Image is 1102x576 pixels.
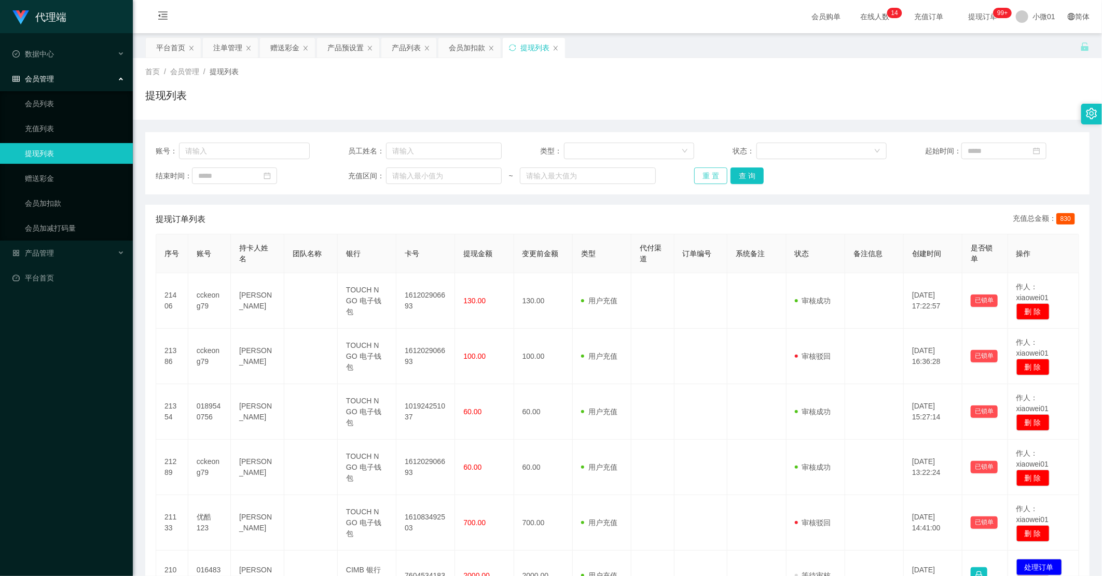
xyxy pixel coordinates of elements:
[156,38,185,58] div: 平台首页
[156,171,192,181] span: 结束时间：
[514,384,573,440] td: 60.00
[1016,394,1049,413] span: 作人：xiaowei01
[588,518,617,527] font: 用户充值
[367,45,373,51] i: 图标： 关闭
[502,171,520,181] span: ~
[25,143,125,164] a: 提现列表
[488,45,494,51] i: 图标： 关闭
[156,329,188,384] td: 21386
[1016,283,1049,302] span: 作人：xiaowei01
[156,273,188,329] td: 21406
[156,440,188,495] td: 21289
[802,463,831,471] font: 审核成功
[231,329,284,384] td: [PERSON_NAME]
[405,249,419,258] span: 卡号
[522,249,559,258] span: 变更前金额
[213,38,242,58] div: 注单管理
[1080,42,1090,51] i: 图标： 解锁
[520,38,549,58] div: 提现列表
[1016,559,1062,575] button: 处理订单
[12,50,20,58] i: 图标： check-circle-o
[25,50,54,58] font: 数据中心
[179,143,310,159] input: 请输入
[1016,504,1049,524] span: 作人：xiaowei01
[12,12,66,21] a: 代理端
[231,495,284,551] td: [PERSON_NAME]
[553,45,559,51] i: 图标： 关闭
[164,67,166,76] span: /
[145,1,181,34] i: 图标： menu-fold
[682,148,688,155] i: 图标： 向下
[904,495,962,551] td: [DATE] 14:41:00
[802,352,831,360] font: 审核驳回
[231,440,284,495] td: [PERSON_NAME]
[145,88,187,103] h1: 提现列表
[338,384,396,440] td: TOUCH N GO 电子钱包
[1016,359,1050,375] button: 删 除
[164,249,179,258] span: 序号
[270,38,299,58] div: 赠送彩金
[541,146,564,157] span: 类型：
[1016,249,1031,258] span: 操作
[188,329,231,384] td: cckeong79
[396,440,455,495] td: 161202906693
[1013,214,1056,222] font: 充值总金额：
[733,146,756,157] span: 状态：
[188,273,231,329] td: cckeong79
[891,8,895,18] p: 1
[1086,108,1097,119] i: 图标： 设置
[904,440,962,495] td: [DATE] 13:22:24
[993,8,1012,18] sup: 1112
[802,518,831,527] font: 审核驳回
[860,12,889,21] font: 在线人数
[396,495,455,551] td: 161083492503
[197,249,211,258] span: 账号
[188,45,195,51] i: 图标： 关闭
[293,249,322,258] span: 团队名称
[1016,449,1049,468] span: 作人：xiaowei01
[588,463,617,471] font: 用户充值
[348,171,386,181] span: 充值区间：
[971,461,998,473] button: 已锁单
[925,146,961,157] span: 起始时间：
[1016,470,1050,486] button: 删 除
[203,67,205,76] span: /
[170,67,199,76] span: 会员管理
[463,518,486,527] span: 700.00
[1056,213,1075,224] span: 830
[904,384,962,440] td: [DATE] 15:27:14
[1016,525,1050,542] button: 删 除
[449,38,485,58] div: 会员加扣款
[463,297,486,305] span: 130.00
[396,329,455,384] td: 161202906693
[424,45,430,51] i: 图标： 关闭
[971,516,998,529] button: 已锁单
[188,440,231,495] td: cckeong79
[802,297,831,305] font: 审核成功
[894,8,898,18] p: 4
[731,167,764,184] button: 查 询
[396,273,455,329] td: 161202906693
[239,244,268,263] span: 持卡人姓名
[971,405,998,418] button: 已锁单
[12,249,20,257] i: 图标： AppStore-O
[25,249,54,257] font: 产品管理
[514,329,573,384] td: 100.00
[231,273,284,329] td: [PERSON_NAME]
[912,249,941,258] span: 创建时间
[231,384,284,440] td: [PERSON_NAME]
[1075,12,1090,21] font: 简体
[802,408,831,416] font: 审核成功
[968,12,997,21] font: 提现订单
[463,249,492,258] span: 提现金额
[736,249,765,258] span: 系统备注
[25,118,125,139] a: 充值列表
[346,249,361,258] span: 银行
[338,440,396,495] td: TOUCH N GO 电子钱包
[327,38,364,58] div: 产品预设置
[588,352,617,360] font: 用户充值
[914,12,943,21] font: 充值订单
[694,167,727,184] button: 重 置
[156,213,205,226] span: 提现订单列表
[12,75,20,82] i: 图标： table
